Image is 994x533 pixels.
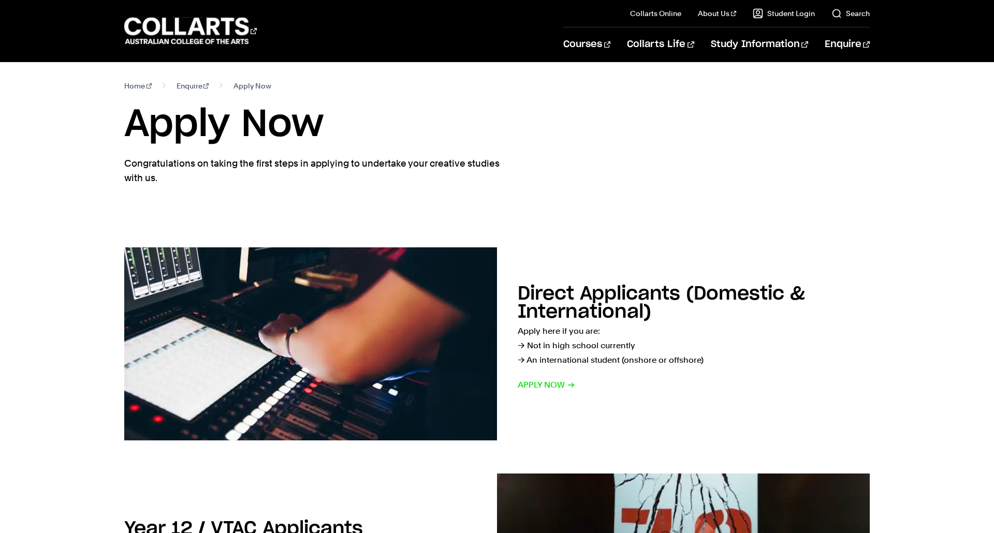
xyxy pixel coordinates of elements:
p: Congratulations on taking the first steps in applying to undertake your creative studies with us. [124,156,502,185]
a: Student Login [753,8,815,19]
div: Go to homepage [124,16,257,46]
p: Apply here if you are: → Not in high school currently → An international student (onshore or offs... [518,324,870,367]
span: Apply Now [233,79,271,93]
h1: Apply Now [124,101,870,148]
a: Home [124,79,152,93]
a: Study Information [711,27,808,62]
h2: Direct Applicants (Domestic & International) [518,285,805,321]
a: Search [831,8,870,19]
a: Collarts Life [627,27,694,62]
a: Courses [563,27,610,62]
a: About Us [698,8,736,19]
a: Collarts Online [630,8,681,19]
a: Enquire [825,27,870,62]
a: Enquire [177,79,209,93]
a: Direct Applicants (Domestic & International) Apply here if you are:→ Not in high school currently... [124,247,870,440]
span: Apply now [518,378,575,392]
